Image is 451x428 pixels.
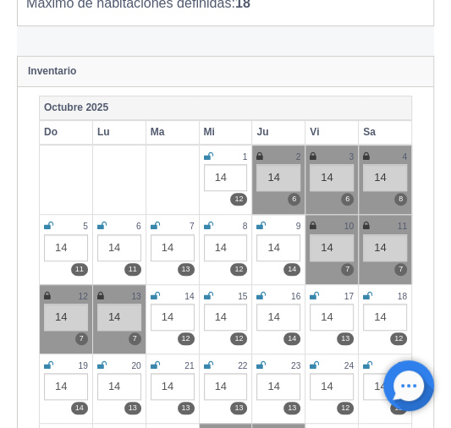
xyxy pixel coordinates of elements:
[230,402,247,414] label: 13
[230,332,247,345] label: 12
[28,65,76,77] strong: Inventario
[310,234,354,261] div: 14
[310,164,354,191] div: 14
[204,304,248,331] div: 14
[283,263,300,276] label: 14
[344,222,354,231] small: 10
[359,120,412,145] th: Sa
[75,332,88,345] label: 7
[204,373,248,400] div: 14
[238,292,247,301] small: 15
[79,292,88,301] small: 12
[190,222,195,231] small: 7
[151,304,195,331] div: 14
[398,222,407,231] small: 11
[44,234,88,261] div: 14
[178,402,195,414] label: 13
[337,402,354,414] label: 12
[136,222,141,231] small: 6
[97,304,141,331] div: 14
[252,120,305,145] th: Ju
[341,263,354,276] label: 7
[291,361,300,370] small: 23
[344,292,354,301] small: 17
[243,152,248,162] small: 1
[131,292,140,301] small: 13
[71,402,88,414] label: 14
[243,222,248,231] small: 8
[230,263,247,276] label: 12
[40,120,93,145] th: Do
[363,234,407,261] div: 14
[390,332,407,345] label: 12
[79,361,88,370] small: 19
[129,332,141,345] label: 7
[349,152,354,162] small: 3
[256,164,300,191] div: 14
[230,193,247,206] label: 12
[256,373,300,400] div: 14
[83,222,88,231] small: 5
[40,96,412,120] th: Octubre 2025
[283,402,300,414] label: 13
[44,373,88,400] div: 14
[238,361,247,370] small: 22
[146,120,199,145] th: Ma
[124,263,141,276] label: 11
[344,361,354,370] small: 24
[394,193,407,206] label: 8
[92,120,146,145] th: Lu
[398,292,407,301] small: 18
[184,292,194,301] small: 14
[394,263,407,276] label: 7
[71,263,88,276] label: 11
[184,361,194,370] small: 21
[151,234,195,261] div: 14
[256,304,300,331] div: 14
[199,120,252,145] th: Mi
[204,164,248,191] div: 14
[178,332,195,345] label: 12
[305,120,359,145] th: Vi
[97,234,141,261] div: 14
[204,234,248,261] div: 14
[124,402,141,414] label: 13
[288,193,300,206] label: 6
[363,164,407,191] div: 14
[44,304,88,331] div: 14
[310,373,354,400] div: 14
[256,234,300,261] div: 14
[296,222,301,231] small: 9
[402,152,407,162] small: 4
[310,304,354,331] div: 14
[151,373,195,400] div: 14
[291,292,300,301] small: 16
[363,373,407,400] div: 14
[178,263,195,276] label: 13
[341,193,354,206] label: 6
[363,304,407,331] div: 14
[131,361,140,370] small: 20
[296,152,301,162] small: 2
[283,332,300,345] label: 14
[97,373,141,400] div: 14
[337,332,354,345] label: 13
